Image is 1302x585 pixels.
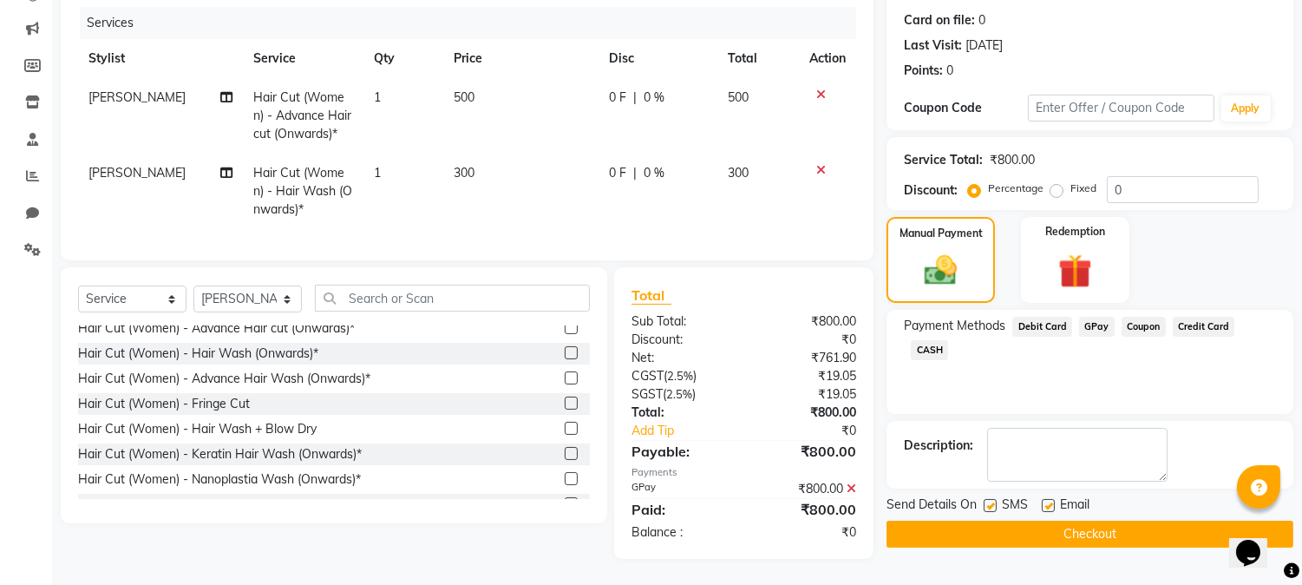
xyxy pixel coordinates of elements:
[666,387,692,401] span: 2.5%
[618,385,744,404] div: ( )
[904,437,973,455] div: Description:
[618,349,744,367] div: Net:
[978,11,985,30] div: 0
[644,164,664,182] span: 0 %
[88,165,186,181] span: [PERSON_NAME]
[1012,317,1072,337] span: Debit Card
[618,312,744,331] div: Sub Total:
[454,165,474,181] span: 300
[1122,317,1166,337] span: Coupon
[244,39,364,78] th: Service
[618,499,744,520] div: Paid:
[1221,95,1271,122] button: Apply
[78,496,393,514] div: Hair Cut (Women) - [MEDICAL_DATA] Wash (Onwards)*
[633,164,637,182] span: |
[904,99,1028,117] div: Coupon Code
[744,367,870,385] div: ₹19.05
[744,312,870,331] div: ₹800.00
[80,7,869,39] div: Services
[618,422,765,440] a: Add Tip
[729,165,749,181] span: 300
[1060,496,1089,517] span: Email
[374,165,381,181] span: 1
[911,340,948,360] span: CASH
[88,89,186,105] span: [PERSON_NAME]
[990,151,1035,169] div: ₹800.00
[887,496,977,517] span: Send Details On
[946,62,953,80] div: 0
[799,39,856,78] th: Action
[609,164,626,182] span: 0 F
[744,480,870,498] div: ₹800.00
[1079,317,1115,337] span: GPay
[744,331,870,349] div: ₹0
[988,181,1044,196] label: Percentage
[315,285,590,312] input: Search or Scan
[904,181,958,200] div: Discount:
[1173,317,1235,337] span: Credit Card
[667,369,693,383] span: 2.5%
[904,317,1005,335] span: Payment Methods
[644,89,664,107] span: 0 %
[904,11,975,30] div: Card on file:
[78,395,250,413] div: Hair Cut (Women) - Fringe Cut
[744,404,870,422] div: ₹800.00
[904,151,983,169] div: Service Total:
[618,523,744,542] div: Balance :
[744,441,870,462] div: ₹800.00
[78,420,317,438] div: Hair Cut (Women) - Hair Wash + Blow Dry
[1229,516,1285,568] iframe: chat widget
[78,470,361,489] div: Hair Cut (Women) - Nanoplastia Wash (Onwards)*
[618,441,744,462] div: Payable:
[254,165,353,217] span: Hair Cut (Women) - Hair Wash (Onwards)*
[904,62,943,80] div: Points:
[765,422,870,440] div: ₹0
[904,36,962,55] div: Last Visit:
[618,367,744,385] div: ( )
[965,36,1003,55] div: [DATE]
[78,445,362,463] div: Hair Cut (Women) - Keratin Hair Wash (Onwards)*
[744,349,870,367] div: ₹761.90
[599,39,717,78] th: Disc
[744,499,870,520] div: ₹800.00
[1002,496,1028,517] span: SMS
[631,286,671,305] span: Total
[254,89,352,141] span: Hair Cut (Women) - Advance Hair cut (Onwards)*
[1045,224,1105,240] label: Redemption
[744,523,870,542] div: ₹0
[618,331,744,349] div: Discount:
[729,89,749,105] span: 500
[631,465,856,480] div: Payments
[78,370,370,388] div: Hair Cut (Women) - Advance Hair Wash (Onwards)*
[374,89,381,105] span: 1
[1048,250,1102,292] img: _gift.svg
[78,319,355,338] div: Hair Cut (Women) - Advance Hair cut (Onwards)*
[633,89,637,107] span: |
[914,252,966,289] img: _cash.svg
[887,521,1293,548] button: Checkout
[443,39,599,78] th: Price
[609,89,626,107] span: 0 F
[1070,181,1096,196] label: Fixed
[363,39,443,78] th: Qty
[1028,95,1214,122] input: Enter Offer / Coupon Code
[718,39,800,78] th: Total
[618,480,744,498] div: GPay
[900,226,983,241] label: Manual Payment
[78,39,244,78] th: Stylist
[78,345,318,363] div: Hair Cut (Women) - Hair Wash (Onwards)*
[618,404,744,422] div: Total:
[454,89,474,105] span: 500
[631,368,664,384] span: CGST
[744,385,870,404] div: ₹19.05
[631,386,663,402] span: SGST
